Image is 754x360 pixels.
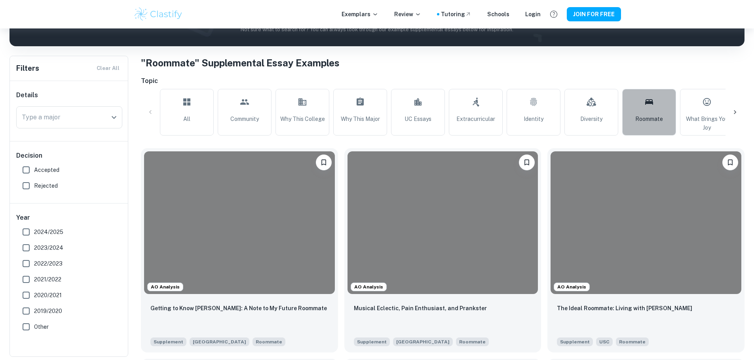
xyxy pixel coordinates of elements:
[557,304,692,313] p: The Ideal Roommate: Living with Sherlock Holmes
[190,337,249,346] span: [GEOGRAPHIC_DATA]
[616,337,649,346] span: Which well-known person or fictional character would be your ideal roommate?
[150,337,186,346] span: Supplement
[34,243,63,252] span: 2023/2024
[393,337,453,346] span: [GEOGRAPHIC_DATA]
[34,181,58,190] span: Rejected
[16,213,122,222] h6: Year
[354,337,390,346] span: Supplement
[16,90,122,100] h6: Details
[351,283,386,290] span: AO Analysis
[148,283,183,290] span: AO Analysis
[141,148,338,352] a: AO AnalysisPlease log in to bookmark exemplarsGetting to Know Roshni: A Note to My Future Roommat...
[16,26,738,34] p: Not sure what to search for? You can always look through our example supplemental essays below fo...
[133,6,184,22] img: Clastify logo
[487,10,509,19] a: Schools
[34,259,63,268] span: 2022/2023
[16,63,39,74] h6: Filters
[547,148,745,352] a: AO AnalysisPlease log in to bookmark exemplarsThe Ideal Roommate: Living with Sherlock HolmesSupp...
[547,8,560,21] button: Help and Feedback
[524,115,543,123] span: Identity
[459,338,486,345] span: Roommate
[580,115,602,123] span: Diversity
[253,337,285,346] span: Virtually all of Stanford's undergraduates live on campus. Write a note to your future roommate t...
[16,151,122,160] h6: Decision
[519,155,535,170] button: Please log in to bookmark exemplars
[405,115,431,123] span: UC Essays
[34,307,62,315] span: 2019/2020
[557,337,593,346] span: Supplement
[150,304,327,313] p: Getting to Know Roshni: A Note to My Future Roommate
[456,115,495,123] span: Extracurricular
[635,115,663,123] span: Roommate
[554,283,589,290] span: AO Analysis
[525,10,541,19] a: Login
[354,304,487,313] p: Musical Eclectic, Pain Enthusiast, and Prankster
[684,115,730,132] span: What Brings You Joy
[441,10,471,19] a: Tutoring
[342,10,378,19] p: Exemplars
[34,228,63,236] span: 2024/2025
[34,291,62,300] span: 2020/2021
[108,112,120,123] button: Open
[141,56,745,70] h1: "Roommate" Supplemental Essay Examples
[344,148,541,352] a: AO AnalysisPlease log in to bookmark exemplarsMusical Eclectic, Pain Enthusiast, and PranksterSup...
[567,7,621,21] button: JOIN FOR FREE
[256,338,282,345] span: Roommate
[596,337,613,346] span: USC
[34,166,59,174] span: Accepted
[341,115,380,123] span: Why This Major
[34,322,49,331] span: Other
[183,115,190,123] span: All
[34,275,61,284] span: 2021/2022
[394,10,421,19] p: Review
[316,155,332,170] button: Please log in to bookmark exemplars
[619,338,646,345] span: Roommate
[722,155,738,170] button: Please log in to bookmark exemplars
[141,76,745,86] h6: Topic
[456,337,489,346] span: Top 3 things your roommates might like to know about you.
[230,115,259,123] span: Community
[280,115,325,123] span: Why This College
